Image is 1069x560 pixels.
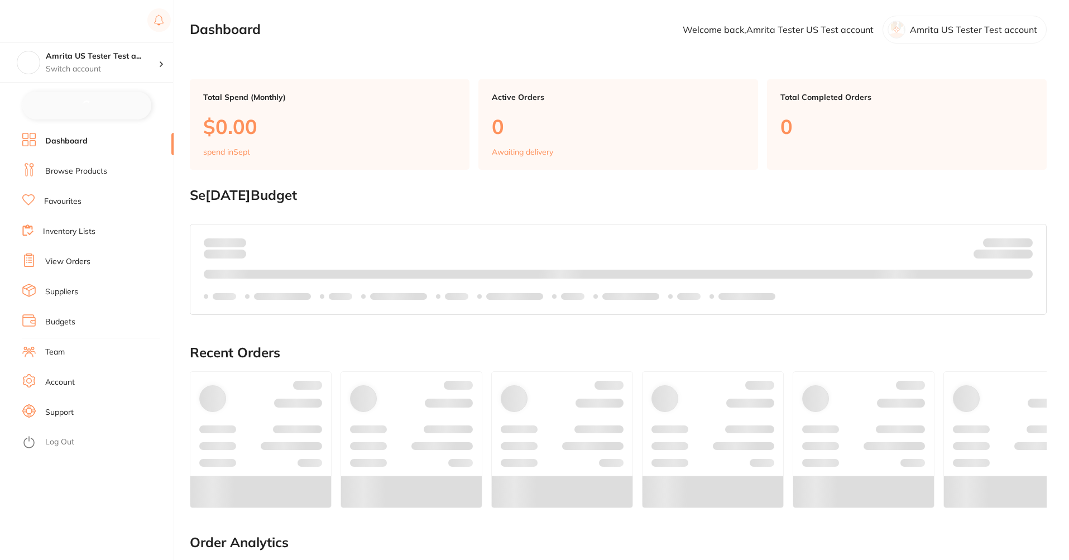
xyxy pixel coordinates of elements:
p: spend in Sept [203,147,250,156]
h2: Order Analytics [190,535,1047,551]
a: Restocq Logo [22,8,94,34]
p: Total Spend (Monthly) [203,93,456,102]
p: Labels extended [602,292,659,301]
h2: Se[DATE] Budget [190,188,1047,203]
p: $0.00 [203,115,456,138]
strong: $0.00 [227,237,246,247]
a: Inventory Lists [43,226,95,237]
strong: $NaN [1011,237,1033,247]
p: Remaining: [974,247,1033,261]
a: Support [45,407,74,418]
p: Switch account [46,64,159,75]
h2: Dashboard [190,22,261,37]
a: Active Orders0Awaiting delivery [478,79,758,170]
a: Browse Products [45,166,107,177]
img: Amrita US Tester Test account [17,51,40,74]
h4: Amrita US Tester Test account [46,51,159,62]
a: Team [45,347,65,358]
p: Budget: [983,238,1033,247]
p: Labels extended [486,292,543,301]
p: Labels [213,292,236,301]
p: Labels [561,292,584,301]
p: Labels [445,292,468,301]
p: month [204,247,246,261]
p: Labels extended [718,292,775,301]
strong: $0.00 [1013,251,1033,261]
a: Total Spend (Monthly)$0.00spend inSept [190,79,469,170]
img: Restocq Logo [22,15,94,28]
p: Active Orders [492,93,745,102]
p: 0 [780,115,1033,138]
a: View Orders [45,256,90,267]
a: Account [45,377,75,388]
p: Labels extended [370,292,427,301]
p: Amrita US Tester Test account [910,25,1037,35]
a: Log Out [45,437,74,448]
p: Labels [329,292,352,301]
p: Labels [677,292,701,301]
p: Spent: [204,238,246,247]
a: Dashboard [45,136,88,147]
button: Log Out [22,434,170,452]
p: 0 [492,115,745,138]
p: Labels extended [254,292,311,301]
a: Favourites [44,196,82,207]
h2: Recent Orders [190,345,1047,361]
a: Suppliers [45,286,78,298]
p: Total Completed Orders [780,93,1033,102]
p: Awaiting delivery [492,147,553,156]
a: Budgets [45,317,75,328]
a: Total Completed Orders0 [767,79,1047,170]
p: Welcome back, Amrita Tester US Test account [683,25,874,35]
